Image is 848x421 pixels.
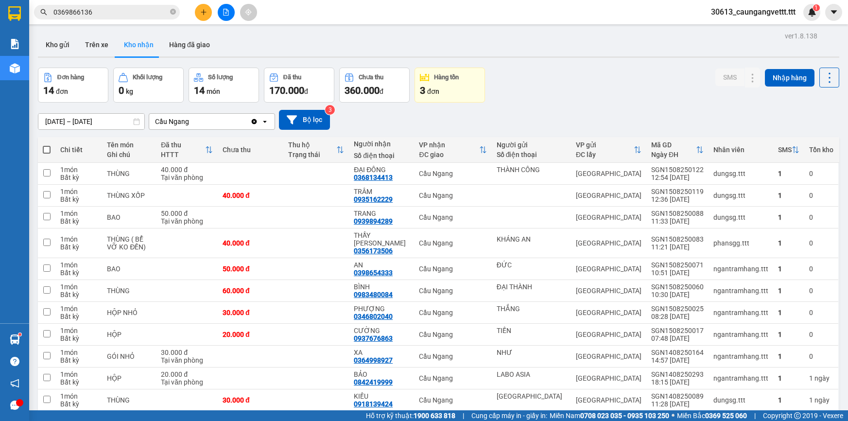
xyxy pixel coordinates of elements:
[651,217,704,225] div: 11:33 [DATE]
[576,265,641,273] div: [GEOGRAPHIC_DATA]
[380,88,383,95] span: đ
[156,137,218,163] th: Toggle SortBy
[713,239,768,247] div: phansgg.ttt
[133,74,162,81] div: Khối lượng
[809,309,833,316] div: 0
[651,334,704,342] div: 07:48 [DATE]
[60,349,97,356] div: 1 món
[778,287,799,295] div: 1
[18,333,21,336] sup: 1
[497,370,566,378] div: LABO ASIA
[809,331,833,338] div: 0
[354,305,409,313] div: PHƯỢNG
[161,141,205,149] div: Đã thu
[354,217,393,225] div: 0939894289
[339,68,410,103] button: Chưa thu360.000đ
[245,9,252,16] span: aim
[60,243,97,251] div: Bất kỳ
[415,68,485,103] button: Hàng tồn3đơn
[223,146,278,154] div: Chưa thu
[576,170,641,177] div: [GEOGRAPHIC_DATA]
[778,239,799,247] div: 1
[304,88,308,95] span: đ
[419,213,486,221] div: Cầu Ngang
[576,151,634,158] div: ĐC lấy
[808,8,816,17] img: icon-new-feature
[809,170,833,177] div: 0
[419,309,486,316] div: Cầu Ngang
[354,140,409,148] div: Người nhận
[195,4,212,21] button: plus
[279,110,330,130] button: Bộ lọc
[830,8,838,17] span: caret-down
[60,261,97,269] div: 1 món
[60,166,97,174] div: 1 món
[354,370,409,378] div: BẢO
[161,349,213,356] div: 30.000 đ
[814,396,830,404] span: ngày
[713,396,768,404] div: dungsg.ttt
[218,4,235,21] button: file-add
[354,392,409,400] div: KIỀU
[427,88,439,95] span: đơn
[60,305,97,313] div: 1 món
[60,188,97,195] div: 1 món
[809,396,833,404] div: 1
[576,239,641,247] div: [GEOGRAPHIC_DATA]
[497,327,566,334] div: TIẾN
[420,85,425,96] span: 3
[651,210,704,217] div: SGN1508250088
[200,9,207,16] span: plus
[354,166,409,174] div: ĐẠI ĐÔNG
[107,374,151,382] div: HỘP
[60,195,97,203] div: Bất kỳ
[414,412,455,420] strong: 1900 633 818
[60,146,97,154] div: Chi tiết
[414,137,491,163] th: Toggle SortBy
[778,352,799,360] div: 1
[576,331,641,338] div: [GEOGRAPHIC_DATA]
[354,400,393,408] div: 0918139424
[354,210,409,217] div: TRANG
[10,334,20,345] img: warehouse-icon
[794,412,801,419] span: copyright
[161,356,213,364] div: Tại văn phòng
[354,269,393,277] div: 0398654333
[651,392,704,400] div: SGN1408250089
[240,4,257,21] button: aim
[576,309,641,316] div: [GEOGRAPHIC_DATA]
[809,213,833,221] div: 0
[809,265,833,273] div: 0
[651,349,704,356] div: SGN1408250164
[778,374,799,382] div: 1
[809,352,833,360] div: 0
[703,6,803,18] span: 30613_caungangvettt.ttt
[60,283,97,291] div: 1 món
[325,105,335,115] sup: 3
[765,69,814,87] button: Nhập hàng
[419,396,486,404] div: Cầu Ngang
[354,356,393,364] div: 0364998927
[223,239,278,247] div: 40.000 đ
[576,396,641,404] div: [GEOGRAPHIC_DATA]
[778,265,799,273] div: 1
[60,235,97,243] div: 1 món
[60,327,97,334] div: 1 món
[497,141,566,149] div: Người gửi
[713,265,768,273] div: ngantramhang.ttt
[107,235,151,251] div: THÙNG ( BỂ VỠ KO ĐỀN)
[419,374,486,382] div: Cầu Ngang
[107,352,151,360] div: GÓI NHỎ
[208,74,233,81] div: Số lượng
[713,352,768,360] div: ngantramhang.ttt
[809,287,833,295] div: 0
[223,396,278,404] div: 30.000 đ
[107,213,151,221] div: BAO
[419,141,479,149] div: VP nhận
[8,6,21,21] img: logo-vxr
[651,327,704,334] div: SGN1508250017
[434,74,459,81] div: Hàng tồn
[713,287,768,295] div: ngantramhang.ttt
[161,217,213,225] div: Tại văn phòng
[550,410,669,421] span: Miền Nam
